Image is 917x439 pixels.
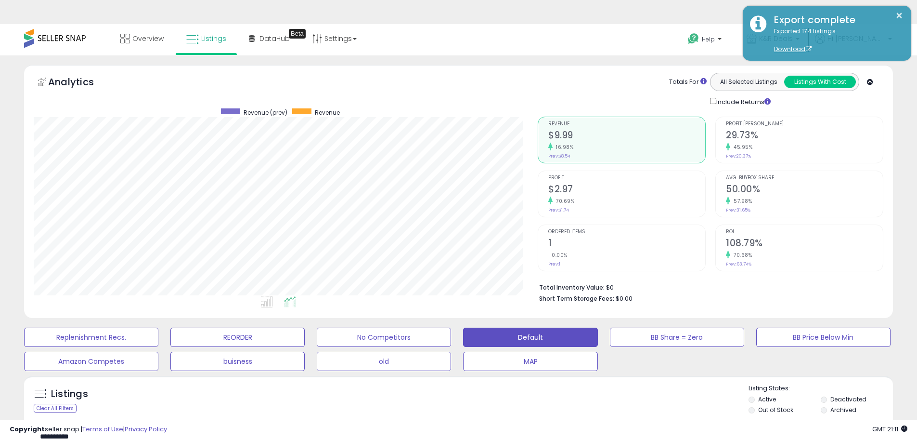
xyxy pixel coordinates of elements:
[10,425,167,434] div: seller snap | |
[34,404,77,413] div: Clear All Filters
[830,395,866,403] label: Deactivated
[315,108,340,117] span: Revenue
[749,384,893,393] p: Listing States:
[726,121,883,127] span: Profit [PERSON_NAME]
[726,130,883,143] h2: 29.73%
[170,352,305,371] button: buisness
[242,24,297,53] a: DataHub
[548,121,705,127] span: Revenue
[758,406,793,414] label: Out of Stock
[539,294,614,303] b: Short Term Storage Fees:
[713,76,785,88] button: All Selected Listings
[726,229,883,235] span: ROI
[730,144,752,151] small: 45.95%
[687,33,699,45] i: Get Help
[726,207,750,213] small: Prev: 31.65%
[739,24,807,55] a: K&R Deals
[610,328,744,347] button: BB Share = Zero
[24,352,158,371] button: Amazon Competes
[48,75,113,91] h5: Analytics
[726,261,751,267] small: Prev: 63.74%
[179,24,233,53] a: Listings
[784,76,856,88] button: Listings With Cost
[305,24,364,53] a: Settings
[82,425,123,434] a: Terms of Use
[113,24,171,53] a: Overview
[548,175,705,181] span: Profit
[24,328,158,347] button: Replenishment Recs.
[548,184,705,197] h2: $2.97
[51,387,88,401] h5: Listings
[10,425,45,434] strong: Copyright
[756,328,891,347] button: BB Price Below Min
[125,425,167,434] a: Privacy Policy
[463,352,597,371] button: MAP
[726,184,883,197] h2: 50.00%
[726,238,883,251] h2: 108.79%
[548,130,705,143] h2: $9.99
[774,45,812,53] a: Download
[726,175,883,181] span: Avg. Buybox Share
[730,252,752,259] small: 70.68%
[548,261,560,267] small: Prev: 1
[669,78,707,87] div: Totals For
[201,34,226,43] span: Listings
[539,283,605,292] b: Total Inventory Value:
[539,281,876,293] li: $0
[170,328,305,347] button: REORDER
[548,207,569,213] small: Prev: $1.74
[317,328,451,347] button: No Competitors
[767,27,904,54] div: Exported 174 listings.
[703,96,782,107] div: Include Returns
[730,198,752,205] small: 57.98%
[548,252,568,259] small: 0.00%
[758,395,776,403] label: Active
[553,144,573,151] small: 16.98%
[259,34,290,43] span: DataHub
[548,153,570,159] small: Prev: $8.54
[132,34,164,43] span: Overview
[872,425,907,434] span: 2025-09-11 21:11 GMT
[244,108,287,117] span: Revenue (prev)
[289,29,306,39] div: Tooltip anchor
[680,26,731,55] a: Help
[463,328,597,347] button: Default
[548,229,705,235] span: Ordered Items
[830,406,856,414] label: Archived
[702,35,715,43] span: Help
[553,198,574,205] small: 70.69%
[726,153,751,159] small: Prev: 20.37%
[548,238,705,251] h2: 1
[616,294,633,303] span: $0.00
[317,352,451,371] button: old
